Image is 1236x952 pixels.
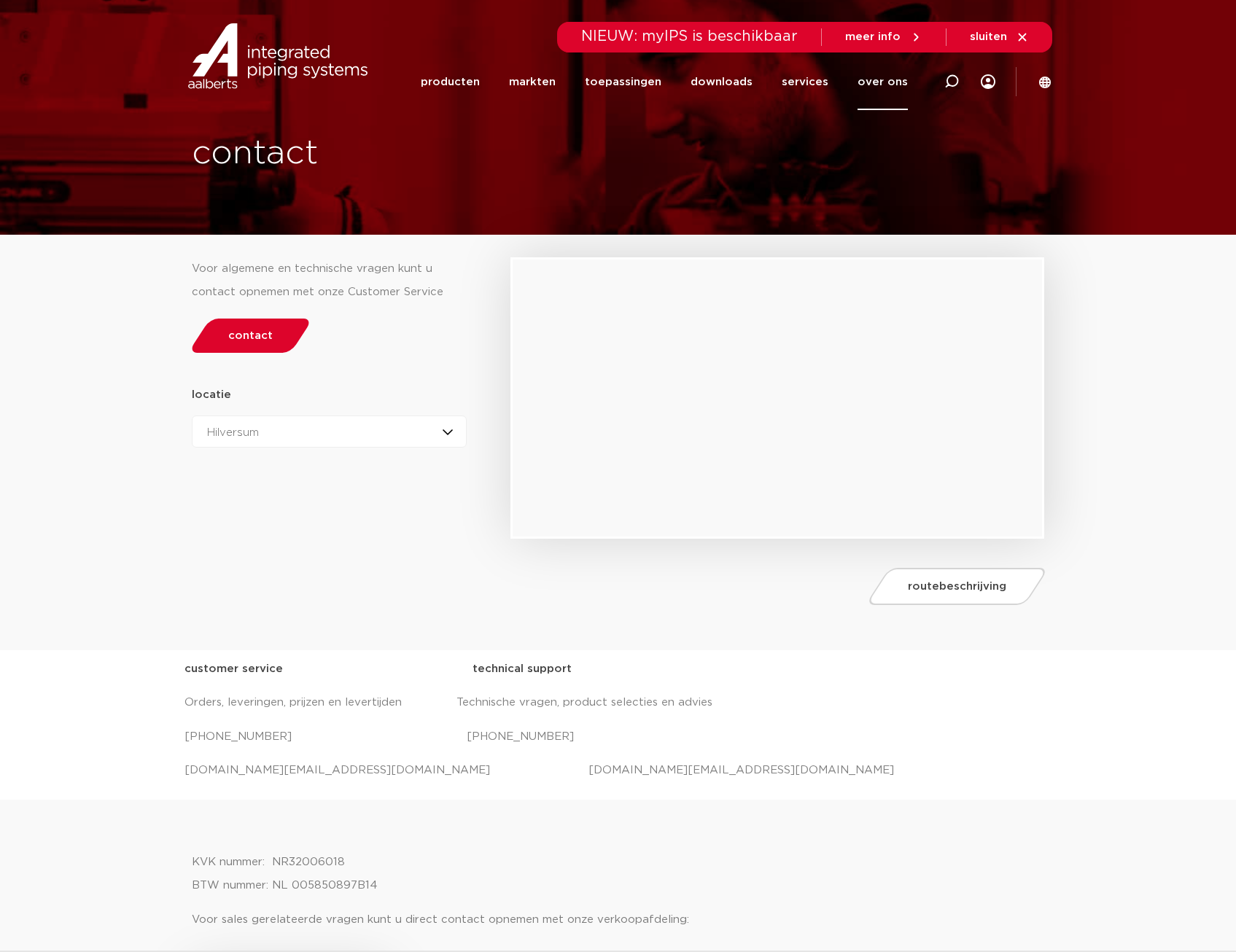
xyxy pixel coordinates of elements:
[782,54,828,110] a: services
[691,54,753,110] a: downloads
[581,29,798,44] span: NIEUW: myIPS is beschikbaar
[858,54,908,110] a: over ons
[192,130,672,177] h1: contact
[192,851,1045,897] p: KVK nummer: NR32006018 BTW nummer: NL 005850897B14
[509,54,556,110] a: markten
[192,908,1045,932] p: Voor sales gerelateerde vragen kunt u direct contact opnemen met onze verkoopafdeling:
[421,54,908,110] nav: Menu
[184,759,1052,782] p: [DOMAIN_NAME][EMAIL_ADDRESS][DOMAIN_NAME] [DOMAIN_NAME][EMAIL_ADDRESS][DOMAIN_NAME]
[908,581,1006,592] span: routebeschrijving
[845,31,922,44] a: meer info
[866,568,1049,605] a: routebeschrijving
[845,31,901,42] span: meer info
[228,330,273,341] span: contact
[184,691,1052,714] p: Orders, leveringen, prijzen en levertijden Technische vragen, product selecties en advies
[585,54,661,110] a: toepassingen
[187,319,313,353] a: contact
[184,725,1052,749] p: [PHONE_NUMBER] [PHONE_NUMBER]
[184,663,572,674] strong: customer service technical support
[192,257,467,304] div: Voor algemene en technische vragen kunt u contact opnemen met onze Customer Service
[970,31,1007,42] span: sluiten
[421,54,480,110] a: producten
[192,389,231,400] strong: locatie
[970,31,1029,44] a: sluiten
[207,427,259,438] span: Hilversum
